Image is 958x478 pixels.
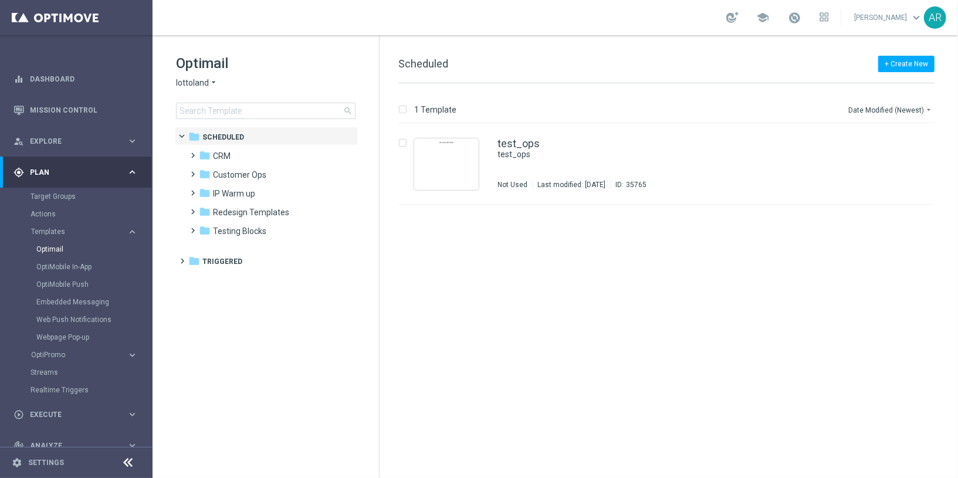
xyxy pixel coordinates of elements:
button: Date Modified (Newest)arrow_drop_down [847,103,935,117]
a: Embedded Messaging [36,297,122,307]
button: play_circle_outline Execute keyboard_arrow_right [13,410,138,419]
a: OptiMobile In-App [36,262,122,272]
div: OptiMobile Push [36,276,151,293]
button: Templates keyboard_arrow_right [31,227,138,236]
i: folder [199,225,211,236]
i: keyboard_arrow_right [127,167,138,178]
i: keyboard_arrow_right [127,135,138,147]
a: Webpage Pop-up [36,333,122,342]
a: Settings [28,459,64,466]
div: Embedded Messaging [36,293,151,311]
div: Actions [31,205,151,223]
button: Mission Control [13,106,138,115]
a: test_ops [497,138,540,149]
span: Testing Blocks [213,226,266,236]
div: Web Push Notifications [36,311,151,328]
a: [PERSON_NAME]keyboard_arrow_down [853,9,924,26]
i: settings [12,457,22,468]
i: person_search [13,136,24,147]
i: keyboard_arrow_right [127,440,138,451]
span: Customer Ops [213,169,266,180]
span: school [756,11,769,24]
div: Templates [31,223,151,346]
button: gps_fixed Plan keyboard_arrow_right [13,168,138,177]
button: track_changes Analyze keyboard_arrow_right [13,441,138,450]
a: Optimail [36,245,122,254]
span: Triggered [202,256,242,267]
a: Realtime Triggers [31,385,122,395]
p: 1 Template [414,104,456,115]
div: Explore [13,136,127,147]
div: 35765 [626,180,646,189]
div: Target Groups [31,188,151,205]
span: IP Warm up [213,188,255,199]
i: equalizer [13,74,24,84]
i: arrow_drop_down [924,105,933,114]
a: Streams [31,368,122,377]
i: gps_fixed [13,167,24,178]
div: test_ops [497,149,884,160]
button: equalizer Dashboard [13,74,138,84]
i: folder [199,150,211,161]
i: folder [199,206,211,218]
div: Streams [31,364,151,381]
button: OptiPromo keyboard_arrow_right [31,350,138,360]
i: arrow_drop_down [209,77,218,89]
a: Target Groups [31,192,122,201]
a: test_ops [497,149,857,160]
div: Press SPACE to select this row. [387,124,956,205]
span: search [343,106,353,116]
div: Analyze [13,440,127,451]
div: OptiMobile In-App [36,258,151,276]
i: folder [199,168,211,180]
input: Search Template [176,103,356,119]
span: Plan [30,169,127,176]
i: track_changes [13,440,24,451]
i: folder [188,255,200,267]
div: Templates [31,228,127,235]
img: 35765.jpeg [417,141,476,187]
div: Webpage Pop-up [36,328,151,346]
div: AR [924,6,946,29]
a: OptiMobile Push [36,280,122,289]
i: keyboard_arrow_right [127,350,138,361]
span: Templates [31,228,115,235]
button: person_search Explore keyboard_arrow_right [13,137,138,146]
a: Dashboard [30,63,138,94]
div: Optimail [36,240,151,258]
h1: Optimail [176,54,356,73]
i: folder [188,131,200,143]
span: Execute [30,411,127,418]
a: Web Push Notifications [36,315,122,324]
div: Plan [13,167,127,178]
a: Actions [31,209,122,219]
div: Dashboard [13,63,138,94]
i: keyboard_arrow_right [127,409,138,420]
span: keyboard_arrow_down [910,11,923,24]
div: Last modified: [DATE] [533,180,610,189]
span: Analyze [30,442,127,449]
button: + Create New [878,56,935,72]
div: Not Used [497,180,527,189]
span: lottoland [176,77,209,89]
i: folder [199,187,211,199]
i: keyboard_arrow_right [127,226,138,238]
a: Mission Control [30,94,138,126]
i: play_circle_outline [13,409,24,420]
span: CRM [213,151,231,161]
span: Scheduled [202,132,244,143]
div: OptiPromo [31,351,127,358]
div: OptiPromo [31,346,151,364]
div: Mission Control [13,94,138,126]
div: Execute [13,409,127,420]
span: Redesign Templates [213,207,289,218]
div: Realtime Triggers [31,381,151,399]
